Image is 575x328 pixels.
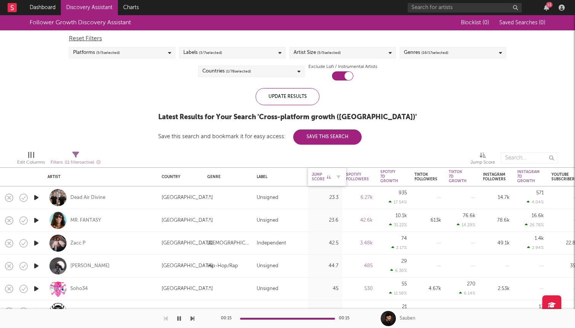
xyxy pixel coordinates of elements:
button: Save This Search [293,129,362,145]
div: Edit Columns [17,158,45,167]
div: 2.94 % [527,245,544,250]
div: 44.7 [312,262,338,271]
div: 530 [346,284,373,293]
div: 3.48k [346,239,373,248]
div: [GEOGRAPHIC_DATA] [162,307,213,316]
div: 613k [415,216,441,225]
div: 6.36 % [390,268,407,273]
div: Filters(11 filters active) [51,148,101,170]
span: ( 11 filters active) [65,161,94,165]
div: Artist [48,175,150,179]
div: Save this search and bookmark it for easy access: [158,134,362,139]
div: [DEMOGRAPHIC_DATA] [207,239,249,248]
div: 26.78 % [525,222,544,227]
div: 42.6k [346,216,373,225]
div: Edit Columns [17,148,45,170]
div: Independent [257,239,286,248]
div: Spotify 7D Growth [380,170,398,183]
input: Search for artists [408,3,522,13]
div: Jump Score [470,158,495,167]
div: 935 [399,191,407,196]
a: Zacc P [70,240,86,247]
div: 6.14 % [459,291,475,296]
div: 13 [539,304,544,309]
div: Artist Size [294,48,341,57]
span: ( 0 ) [483,20,489,25]
div: 16.6k [532,213,544,218]
div: Platforms [73,48,120,57]
div: [GEOGRAPHIC_DATA] [162,216,213,225]
div: 4.04 % [527,200,544,205]
button: Filter by Jump Score [335,173,342,181]
button: Saved Searches (0) [497,20,545,26]
div: 31.22 % [389,222,407,227]
div: Unsigned [257,307,278,316]
div: Country [162,175,196,179]
span: ( 1 / 78 selected) [226,67,251,76]
div: 275 [346,307,373,316]
div: Filters [51,158,101,167]
div: 76.6k [463,213,475,218]
div: Unsigned [257,193,278,202]
span: ( 16 / 17 selected) [421,48,448,57]
div: Instagram 7D Growth [517,170,540,183]
div: 1.4k [535,236,544,241]
div: 17.54 % [389,200,407,205]
div: 2.53k [483,284,510,293]
div: Sauben [400,315,415,322]
div: 74 [401,236,407,241]
div: Jump Score [312,172,331,181]
div: 14.7k [483,193,510,202]
div: Hip-Hop/Rap [207,262,238,271]
div: [GEOGRAPHIC_DATA] [162,262,213,271]
input: Search... [501,152,558,164]
div: Follower Growth Discovery Assistant [30,18,131,27]
div: Genre [207,175,245,179]
a: SAMURAI [70,308,91,315]
a: Dead Air Divine [70,194,105,201]
div: 270 [467,282,475,287]
div: Labels [183,48,222,57]
div: Update Results [256,88,319,105]
div: 45 [312,284,338,293]
div: Unsigned [257,216,278,225]
div: Genres [404,48,448,57]
div: Tiktok 7D Growth [449,170,467,183]
a: [PERSON_NAME] [70,263,110,270]
div: 21 [402,304,407,309]
div: 571 [536,191,544,196]
div: 2.17 % [391,245,407,250]
div: Non-Mainstream Electronic [207,307,249,316]
span: Blocklist [461,20,489,25]
div: 6.27k [346,193,373,202]
div: Jump Score [470,148,495,170]
div: 47 [312,307,338,316]
div: 485 [346,262,373,271]
div: 55 [402,282,407,287]
div: 10.1k [396,213,407,218]
div: [GEOGRAPHIC_DATA] [162,193,213,202]
div: 14.29 % [457,222,475,227]
div: Tiktok Followers [415,172,437,181]
div: 49.1k [483,239,510,248]
a: MR. FANTASY [70,217,101,224]
button: 13 [544,5,549,11]
div: Label [257,175,300,179]
a: Soho34 [70,285,88,292]
div: 78.6k [483,216,510,225]
span: ( 5 / 5 selected) [317,48,341,57]
div: 13 [546,2,553,8]
div: Unsigned [257,284,278,293]
div: 42.5 [312,239,338,248]
div: Unsigned [257,262,278,271]
div: 23.3 [312,193,338,202]
span: ( 0 ) [539,20,545,25]
span: ( 3 / 7 selected) [199,48,222,57]
div: [GEOGRAPHIC_DATA] [162,284,213,293]
label: Exclude Lofi / Instrumental Artists [308,62,377,71]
